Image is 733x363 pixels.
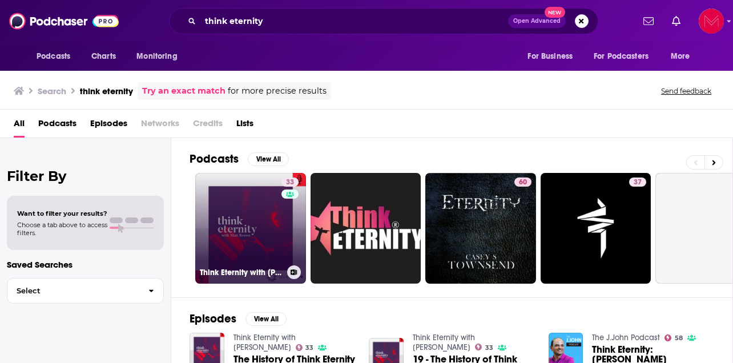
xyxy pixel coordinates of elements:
[475,344,493,350] a: 33
[141,114,179,138] span: Networks
[545,7,565,18] span: New
[514,178,531,187] a: 60
[17,221,107,237] span: Choose a tab above to access filters.
[663,46,704,67] button: open menu
[629,178,646,187] a: 37
[527,49,573,64] span: For Business
[519,177,527,188] span: 60
[190,152,239,166] h2: Podcasts
[14,114,25,138] a: All
[195,173,306,284] a: 33Think Eternity with [PERSON_NAME]
[658,86,715,96] button: Send feedback
[193,114,223,138] span: Credits
[7,287,139,295] span: Select
[513,18,561,24] span: Open Advanced
[128,46,192,67] button: open menu
[17,209,107,217] span: Want to filter your results?
[7,168,164,184] h2: Filter By
[519,46,587,67] button: open menu
[190,152,289,166] a: PodcastsView All
[200,12,508,30] input: Search podcasts, credits, & more...
[190,312,287,326] a: EpisodesView All
[296,344,314,351] a: 33
[594,49,649,64] span: For Podcasters
[228,84,327,98] span: for more precise results
[699,9,724,34] button: Show profile menu
[586,46,665,67] button: open menu
[38,86,66,96] h3: Search
[305,345,313,350] span: 33
[90,114,127,138] a: Episodes
[671,49,690,64] span: More
[634,177,642,188] span: 37
[80,86,133,96] h3: think eternity
[233,333,296,352] a: Think Eternity with Matt Brown
[84,46,123,67] a: Charts
[29,46,85,67] button: open menu
[592,333,660,342] a: The J.John Podcast
[7,259,164,270] p: Saved Searches
[675,336,683,341] span: 58
[200,268,283,277] h3: Think Eternity with [PERSON_NAME]
[541,173,651,284] a: 37
[7,278,164,304] button: Select
[699,9,724,34] span: Logged in as Pamelamcclure
[425,173,536,284] a: 60
[639,11,658,31] a: Show notifications dropdown
[245,312,287,326] button: View All
[91,49,116,64] span: Charts
[508,14,566,28] button: Open AdvancedNew
[142,84,225,98] a: Try an exact match
[485,345,493,350] span: 33
[667,11,685,31] a: Show notifications dropdown
[136,49,177,64] span: Monitoring
[37,49,70,64] span: Podcasts
[169,8,598,34] div: Search podcasts, credits, & more...
[190,312,236,326] h2: Episodes
[699,9,724,34] img: User Profile
[413,333,475,352] a: Think Eternity with Matt Brown
[248,152,289,166] button: View All
[38,114,76,138] a: Podcasts
[286,177,294,188] span: 33
[281,178,299,187] a: 33
[664,334,683,341] a: 58
[9,10,119,32] img: Podchaser - Follow, Share and Rate Podcasts
[236,114,253,138] a: Lists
